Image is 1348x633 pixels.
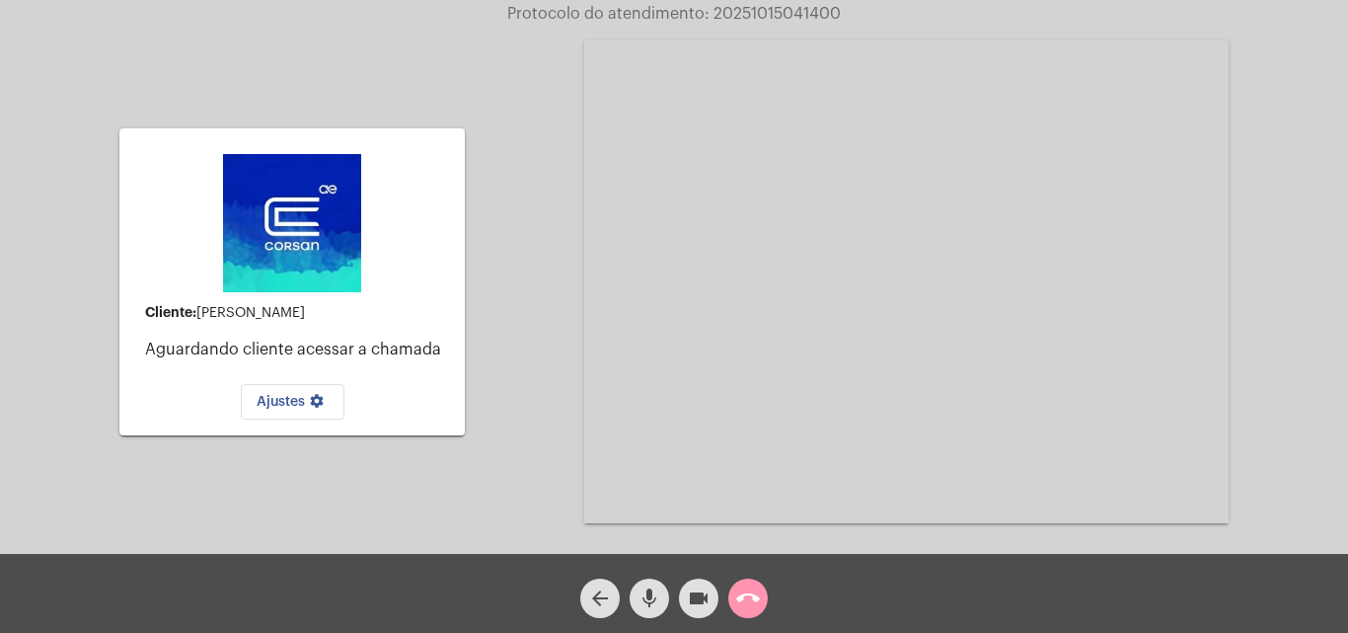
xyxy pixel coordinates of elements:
[145,341,449,358] p: Aguardando cliente acessar a chamada
[241,384,344,420] button: Ajustes
[637,587,661,610] mat-icon: mic
[257,395,329,409] span: Ajustes
[223,154,361,292] img: d4669ae0-8c07-2337-4f67-34b0df7f5ae4.jpeg
[507,6,841,22] span: Protocolo do atendimento: 20251015041400
[145,305,196,319] strong: Cliente:
[736,587,760,610] mat-icon: call_end
[145,305,449,321] div: [PERSON_NAME]
[687,587,711,610] mat-icon: videocam
[305,393,329,417] mat-icon: settings
[588,587,612,610] mat-icon: arrow_back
